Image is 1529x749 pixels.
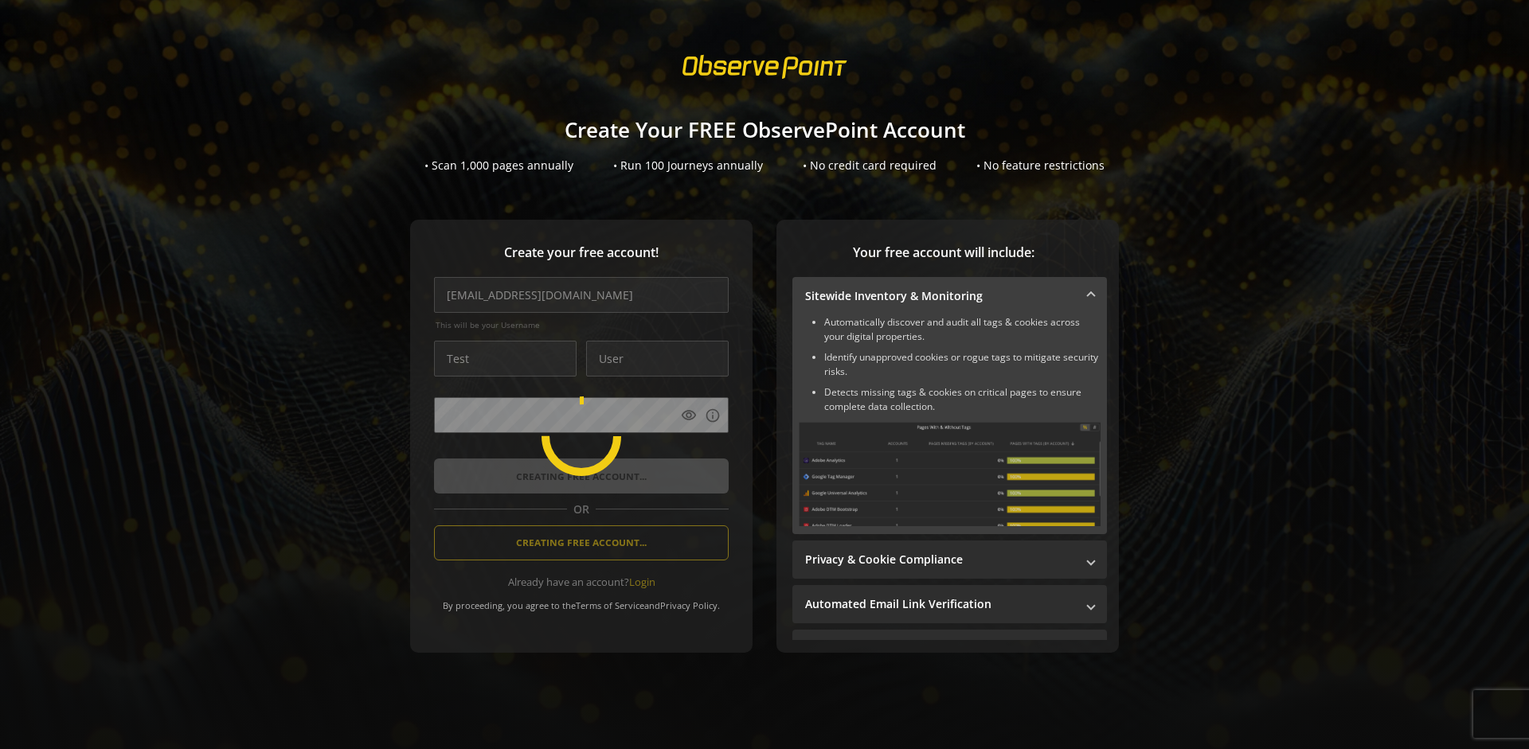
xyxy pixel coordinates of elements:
[792,630,1107,668] mat-expansion-panel-header: Performance Monitoring with Web Vitals
[805,552,1075,568] mat-panel-title: Privacy & Cookie Compliance
[792,244,1095,262] span: Your free account will include:
[613,158,763,174] div: • Run 100 Journeys annually
[792,585,1107,623] mat-expansion-panel-header: Automated Email Link Verification
[424,158,573,174] div: • Scan 1,000 pages annually
[803,158,937,174] div: • No credit card required
[660,599,718,611] a: Privacy Policy
[805,288,1075,304] mat-panel-title: Sitewide Inventory & Monitoring
[976,158,1105,174] div: • No feature restrictions
[434,589,729,611] div: By proceeding, you agree to the and .
[792,277,1107,315] mat-expansion-panel-header: Sitewide Inventory & Monitoring
[576,599,644,611] a: Terms of Service
[805,596,1075,612] mat-panel-title: Automated Email Link Verification
[824,385,1101,414] li: Detects missing tags & cookies on critical pages to ensure complete data collection.
[824,350,1101,379] li: Identify unapproved cookies or rogue tags to mitigate security risks.
[824,315,1101,344] li: Automatically discover and audit all tags & cookies across your digital properties.
[434,244,729,262] span: Create your free account!
[799,422,1101,526] img: Sitewide Inventory & Monitoring
[792,315,1107,534] div: Sitewide Inventory & Monitoring
[792,540,1107,579] mat-expansion-panel-header: Privacy & Cookie Compliance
